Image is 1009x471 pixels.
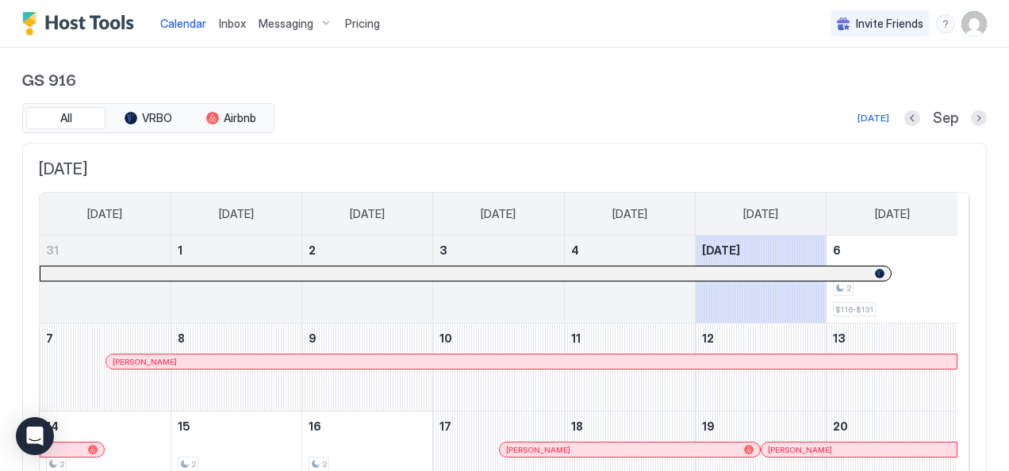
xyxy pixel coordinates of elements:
[565,412,695,441] a: September 18, 2025
[768,445,950,455] div: [PERSON_NAME]
[322,459,327,469] span: 2
[612,207,647,221] span: [DATE]
[696,235,826,265] a: September 5, 2025
[875,207,910,221] span: [DATE]
[695,235,826,324] td: September 5, 2025
[846,283,851,293] span: 2
[433,235,564,324] td: September 3, 2025
[856,17,923,31] span: Invite Friends
[160,17,206,30] span: Calendar
[696,324,826,353] a: September 12, 2025
[160,15,206,32] a: Calendar
[334,193,401,235] a: Tuesday
[433,324,564,412] td: September 10, 2025
[835,304,873,315] span: $116-$131
[857,111,889,125] div: [DATE]
[191,459,196,469] span: 2
[702,419,715,433] span: 19
[565,324,695,353] a: September 11, 2025
[171,324,301,353] a: September 8, 2025
[302,235,432,265] a: September 2, 2025
[109,107,188,129] button: VRBO
[171,235,301,265] a: September 1, 2025
[827,235,957,324] td: September 6, 2025
[564,235,695,324] td: September 4, 2025
[203,193,270,235] a: Monday
[827,235,957,265] a: September 6, 2025
[768,445,832,455] span: [PERSON_NAME]
[904,110,920,126] button: Previous month
[506,445,570,455] span: [PERSON_NAME]
[22,67,987,90] span: GS 916
[564,324,695,412] td: September 11, 2025
[191,107,270,129] button: Airbnb
[702,331,714,345] span: 12
[827,324,957,353] a: September 13, 2025
[506,445,754,455] div: [PERSON_NAME]
[40,324,171,412] td: September 7, 2025
[219,207,254,221] span: [DATE]
[695,324,826,412] td: September 12, 2025
[302,235,433,324] td: September 2, 2025
[26,107,106,129] button: All
[309,243,316,257] span: 2
[833,331,846,345] span: 13
[113,357,177,367] span: [PERSON_NAME]
[40,235,171,324] td: August 31, 2025
[302,412,432,441] a: September 16, 2025
[597,193,663,235] a: Thursday
[971,110,987,126] button: Next month
[39,159,970,179] span: [DATE]
[855,109,892,128] button: [DATE]
[565,235,695,265] a: September 4, 2025
[481,207,516,221] span: [DATE]
[571,419,583,433] span: 18
[40,235,171,265] a: August 31, 2025
[302,324,432,353] a: September 9, 2025
[309,419,321,433] span: 16
[309,331,317,345] span: 9
[171,324,301,412] td: September 8, 2025
[87,207,122,221] span: [DATE]
[219,15,246,32] a: Inbox
[433,324,563,353] a: September 10, 2025
[350,207,385,221] span: [DATE]
[22,103,274,133] div: tab-group
[439,419,451,433] span: 17
[936,14,955,33] div: menu
[345,17,380,31] span: Pricing
[40,324,171,353] a: September 7, 2025
[113,357,950,367] div: [PERSON_NAME]
[142,111,172,125] span: VRBO
[433,412,563,441] a: September 17, 2025
[827,412,957,441] a: September 20, 2025
[743,207,778,221] span: [DATE]
[40,412,171,441] a: September 14, 2025
[859,193,926,235] a: Saturday
[961,11,987,36] div: User profile
[571,331,581,345] span: 11
[178,419,190,433] span: 15
[59,459,64,469] span: 2
[46,331,53,345] span: 7
[302,324,433,412] td: September 9, 2025
[22,12,141,36] a: Host Tools Logo
[178,331,185,345] span: 8
[439,243,447,257] span: 3
[702,243,740,257] span: [DATE]
[696,412,826,441] a: September 19, 2025
[465,193,531,235] a: Wednesday
[16,417,54,455] div: Open Intercom Messenger
[171,235,301,324] td: September 1, 2025
[71,193,138,235] a: Sunday
[171,412,301,441] a: September 15, 2025
[433,235,563,265] a: September 3, 2025
[833,419,848,433] span: 20
[178,243,182,257] span: 1
[833,243,841,257] span: 6
[46,243,59,257] span: 31
[933,109,958,128] span: Sep
[224,111,256,125] span: Airbnb
[827,324,957,412] td: September 13, 2025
